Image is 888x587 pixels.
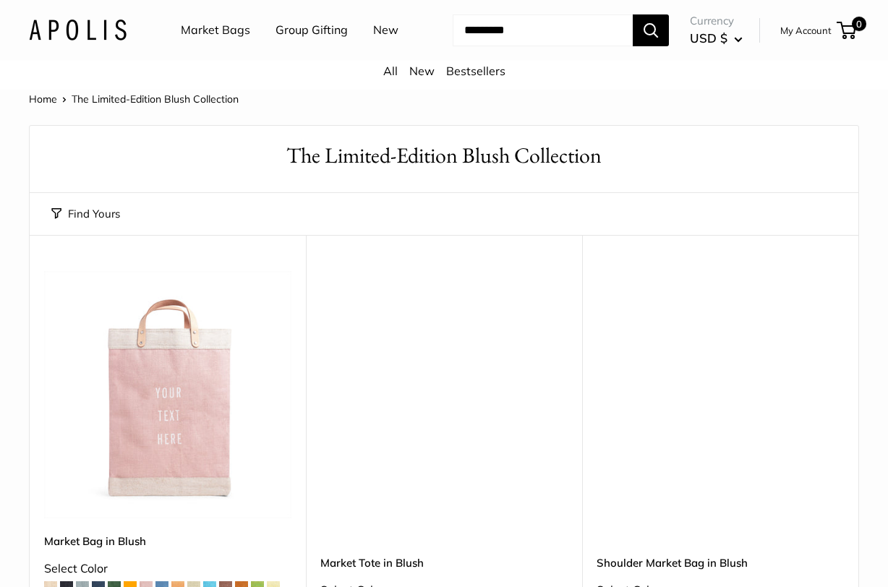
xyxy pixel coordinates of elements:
[51,204,120,224] button: Find Yours
[838,22,856,39] a: 0
[44,271,291,518] a: description_Our first Blush Market BagMarket Bag in Blush
[320,271,568,518] a: Market Tote in BlushMarket Tote in Blush
[72,93,239,106] span: The Limited-Edition Blush Collection
[383,64,398,78] a: All
[181,20,250,41] a: Market Bags
[597,271,844,518] a: Shoulder Market Bag in BlushShoulder Market Bag in Blush
[44,271,291,518] img: description_Our first Blush Market Bag
[29,20,127,40] img: Apolis
[690,11,743,31] span: Currency
[690,30,727,46] span: USD $
[44,533,291,549] a: Market Bag in Blush
[597,554,844,571] a: Shoulder Market Bag in Blush
[373,20,398,41] a: New
[852,17,866,31] span: 0
[690,27,743,50] button: USD $
[29,93,57,106] a: Home
[633,14,669,46] button: Search
[44,558,291,580] div: Select Color
[446,64,505,78] a: Bestsellers
[409,64,435,78] a: New
[51,140,837,171] h1: The Limited-Edition Blush Collection
[276,20,348,41] a: Group Gifting
[453,14,633,46] input: Search...
[320,554,568,571] a: Market Tote in Blush
[29,90,239,108] nav: Breadcrumb
[780,22,832,39] a: My Account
